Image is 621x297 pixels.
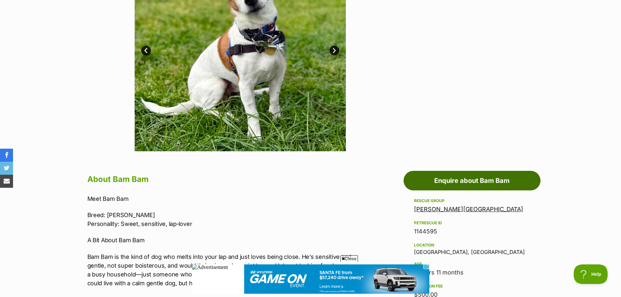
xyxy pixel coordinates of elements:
p: Bam Bam is the kind of dog who melts into your lap and just loves being close. He’s sensitive and... [87,252,357,288]
a: Prev [141,46,151,55]
p: Breed: [PERSON_NAME] Personality: Sweet, sensitive, lap‑lover [87,211,357,228]
div: Location [414,243,530,248]
a: Next [330,46,339,55]
div: 1144595 [414,227,530,236]
h2: About Bam Bam [87,172,357,186]
iframe: Advertisement [192,264,429,294]
div: Adoption fee [414,284,530,289]
div: [GEOGRAPHIC_DATA], [GEOGRAPHIC_DATA] [414,241,530,255]
div: Age [414,261,530,267]
a: Enquire about Bam Bam [404,171,540,190]
span: Close [340,255,358,262]
div: 7 years 11 months [414,268,530,277]
p: A Bit About Bam Bam [87,236,357,245]
div: PetRescue ID [414,220,530,226]
p: Meet Bam Bam [87,194,357,203]
a: [PERSON_NAME][GEOGRAPHIC_DATA] [414,206,523,213]
iframe: Help Scout Beacon - Open [574,264,608,284]
div: Rescue group [414,198,530,203]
